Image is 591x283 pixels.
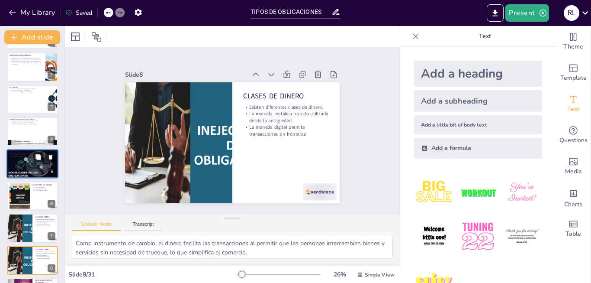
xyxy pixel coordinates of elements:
[35,251,55,253] p: Existen diferentes clases de dinero.
[7,52,58,81] div: 2
[32,190,55,192] p: Es de curso legal y forzoso.
[556,151,591,182] div: Add images, graphics, shapes or video
[10,118,55,121] p: ORIGEN Y EVOLUCIÓN HISTÓRICA
[564,4,579,22] button: R L
[32,186,55,188] p: El dinero es fungible.
[329,270,350,279] div: 26 %
[10,57,43,59] p: Obligaciones pecuniarias son esenciales en el comercio.
[35,224,55,227] p: La moneda digital permite transacciones sin fronteras.
[7,246,58,275] div: 8
[10,60,43,62] p: El dinero es el medio estándar para cancelar obligaciones.
[505,4,549,22] button: Present
[556,88,591,120] div: Add text boxes
[10,62,43,65] p: Las obligaciones pecuniarias garantizan el cumplimiento de compromisos.
[10,124,55,125] p: Actualmente se utilizan billetes y monedas digitales.
[9,150,56,153] p: FUNCIONES DEL DINERO
[199,10,286,106] div: Slide 8
[556,182,591,213] div: Add charts and graphs
[556,57,591,88] div: Add ready made slides
[565,229,581,239] span: Table
[9,156,56,157] p: Es un medio de pago efectivo.
[48,168,56,176] div: 5
[559,136,588,145] span: Questions
[72,235,393,259] textarea: La clasificación del dinero en diferentes tipos permite entender mejor cómo se utiliza en la econ...
[33,152,43,162] button: Duplicate Slide
[9,154,56,156] p: Actúa como medida de valor.
[414,172,454,213] img: 1.jpeg
[48,232,55,240] div: 7
[10,122,55,124] p: Se adoptaron metales preciosos como dinero.
[414,216,454,257] img: 4.jpeg
[560,73,587,83] span: Template
[556,213,591,244] div: Add a table
[502,216,542,257] img: 6.jpeg
[556,120,591,151] div: Get real-time input from your audience
[10,86,43,89] p: EL DINERO
[6,149,58,179] div: 5
[35,256,55,259] p: La moneda digital permite transacciones sin fronteras.
[124,221,163,231] button: Transcript
[48,71,55,79] div: 2
[35,216,55,218] p: CLASES DE DINERO
[45,152,56,162] button: Delete Slide
[487,4,504,22] button: Export to PowerPoint
[414,138,542,159] div: Add a formula
[7,214,58,242] div: 7
[414,115,542,134] div: Add a little bit of body text
[48,264,55,272] div: 8
[10,88,43,90] p: El dinero es la moneda autorizada por el estado.
[251,6,331,18] input: Insert title
[10,54,43,56] p: OBLIGACIONES PECUNIARIAS
[4,30,60,44] button: Add slide
[65,9,92,17] div: Saved
[9,152,56,154] p: El dinero es un instrumento de cambio.
[458,172,498,213] img: 2.jpeg
[48,200,55,208] div: 6
[7,85,58,114] div: 3
[414,61,542,87] div: Add a heading
[7,182,58,210] div: 6
[10,91,43,93] p: Es central en las obligaciones pecuniarias.
[502,172,542,213] img: 3.jpeg
[414,90,542,112] div: Add a subheading
[6,6,59,20] button: My Library
[32,184,55,186] p: CARACTERES DEL DINERO
[244,125,312,198] p: La moneda metálica ha sido utilizada desde la antigüedad.
[35,248,55,250] p: CLASES DE DINERO
[32,188,55,190] p: Es consumible y divisible.
[35,221,55,224] p: La moneda metálica ha sido utilizada desde la antigüedad.
[10,90,43,91] p: Actúa como unidad de medida del valor.
[68,270,238,279] div: Slide 8 / 31
[563,42,583,52] span: Theme
[254,121,317,189] p: Existen diferentes clases de dinero.
[261,112,326,183] p: CLASES DE DINERO
[458,216,498,257] img: 5.jpeg
[35,219,55,221] p: Existen diferentes clases de dinero.
[10,59,43,61] p: Las obligaciones pecuniarias implican una cantidad de dinero.
[72,221,121,231] button: Speaker Notes
[365,271,395,278] span: Single View
[556,26,591,57] div: Change the overall theme
[423,26,547,47] p: Text
[234,134,302,207] p: La moneda digital permite transacciones sin fronteras.
[48,103,55,111] div: 3
[564,5,579,21] div: R L
[35,253,55,256] p: La moneda metálica ha sido utilizada desde la antigüedad.
[10,120,55,122] p: La sal fue un medio de intercambio en la antigüedad.
[567,104,579,114] span: Text
[91,32,102,42] span: Position
[564,200,582,209] span: Charts
[48,136,55,143] div: 4
[565,167,582,176] span: Media
[68,30,82,44] div: Layout
[7,117,58,146] div: 4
